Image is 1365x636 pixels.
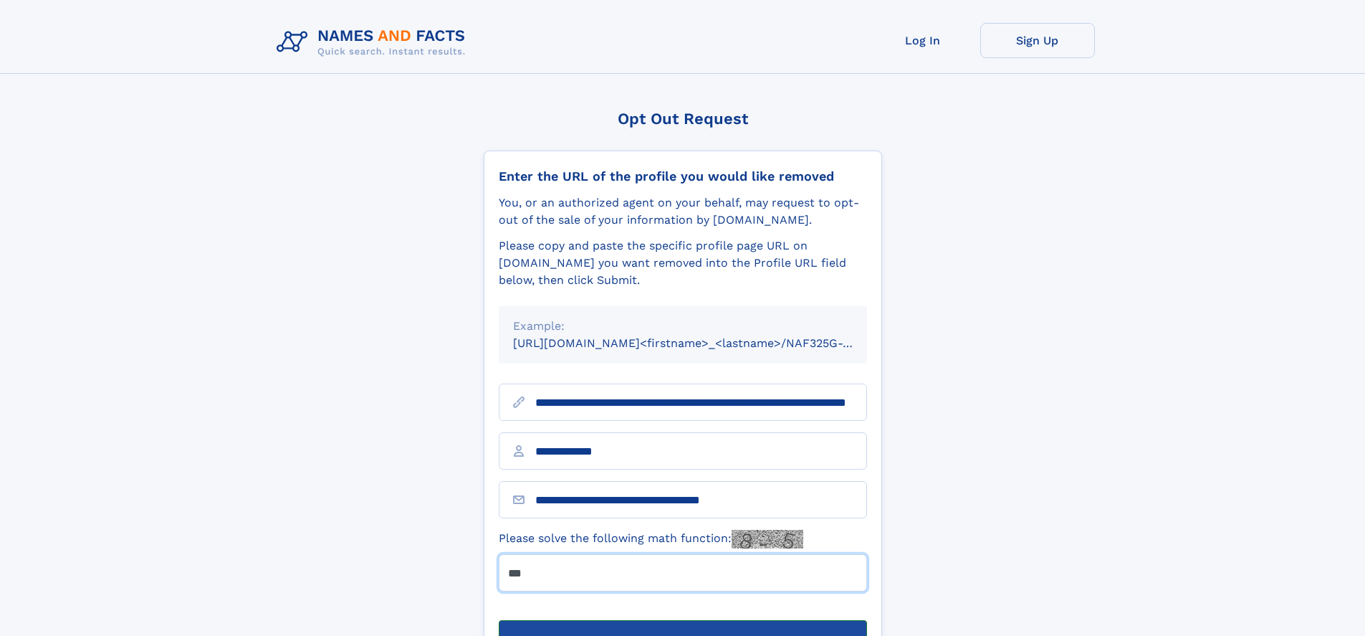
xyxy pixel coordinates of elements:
[484,110,882,128] div: Opt Out Request
[271,23,477,62] img: Logo Names and Facts
[499,169,867,184] div: Enter the URL of the profile you would like removed
[513,336,894,350] small: [URL][DOMAIN_NAME]<firstname>_<lastname>/NAF325G-xxxxxxxx
[866,23,980,58] a: Log In
[980,23,1095,58] a: Sign Up
[499,194,867,229] div: You, or an authorized agent on your behalf, may request to opt-out of the sale of your informatio...
[499,237,867,289] div: Please copy and paste the specific profile page URL on [DOMAIN_NAME] you want removed into the Pr...
[513,318,853,335] div: Example:
[499,530,803,549] label: Please solve the following math function:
